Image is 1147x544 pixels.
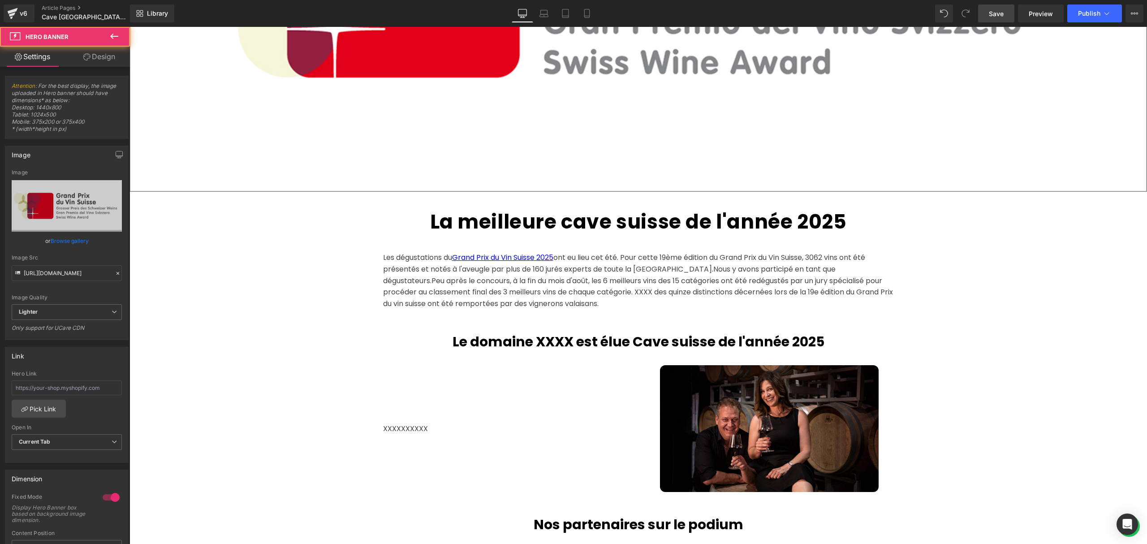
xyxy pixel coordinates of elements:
span: Nous y avons participé en tant que dégustateurs. [254,237,706,259]
span: Peu après le concours, à la fin du mois d'août, les 6 meilleurs vins des 15 catégories ont été re... [254,249,763,282]
a: Laptop [533,4,555,22]
a: Browse gallery [51,233,89,249]
span: Preview [1029,9,1053,18]
div: Fixed Mode [12,493,94,503]
a: Tablet [555,4,576,22]
a: Desktop [512,4,533,22]
a: Attention [12,82,35,89]
div: v6 [18,8,29,19]
div: Open In [12,424,122,431]
div: Hero Link [12,371,122,377]
div: Link [12,347,24,360]
strong: La meilleure cave suisse de l'année 2025 [301,181,717,208]
span: : For the best display, the image uploaded in Hero banner should have dimensions* as below: Deskt... [12,82,122,138]
strong: Le domaine XXXX est élue Cave suisse de l'année 2025 [323,305,695,324]
div: Only support for UCare CDN [12,324,122,337]
a: Grand Prix du Vin Suisse 2025 [323,225,424,236]
button: Publish [1067,4,1122,22]
div: Image [12,146,30,159]
div: Image Quality [12,294,122,301]
div: Image Src [12,255,122,261]
input: https://your-shop.myshopify.com [12,380,122,395]
img: Leukersonne [530,338,749,465]
span: Library [147,9,168,17]
a: New Library [130,4,174,22]
div: Image [12,169,122,176]
span: Publish [1078,10,1100,17]
span: Hero Banner [26,33,69,40]
a: v6 [4,4,34,22]
button: Undo [935,4,953,22]
button: More [1125,4,1143,22]
b: Current Tab [19,438,51,445]
div: or [12,236,122,246]
input: Link [12,265,122,281]
div: Open Intercom Messenger [1117,514,1138,535]
a: Pick Link [12,400,66,418]
span: Save [989,9,1004,18]
p: XXXXXXXXXX [254,396,502,408]
a: Mobile [576,4,598,22]
div: Dimension [12,470,43,483]
b: Lighter [19,308,38,315]
div: Display Hero Banner box based on background image dimension. [12,505,92,523]
a: Preview [1018,4,1064,22]
a: Design [67,47,132,67]
button: Redo [957,4,975,22]
a: Article Pages [42,4,145,12]
span: Cave [GEOGRAPHIC_DATA] de l'année 2025 [42,13,128,21]
div: Content Position [12,530,122,536]
strong: Nos partenaires sur le podium [404,488,614,507]
div: Les dégustations du ont eu lieu cet été. Pour cette 19ème édition du Grand Prix du Vin Suisse, 30... [254,225,764,282]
